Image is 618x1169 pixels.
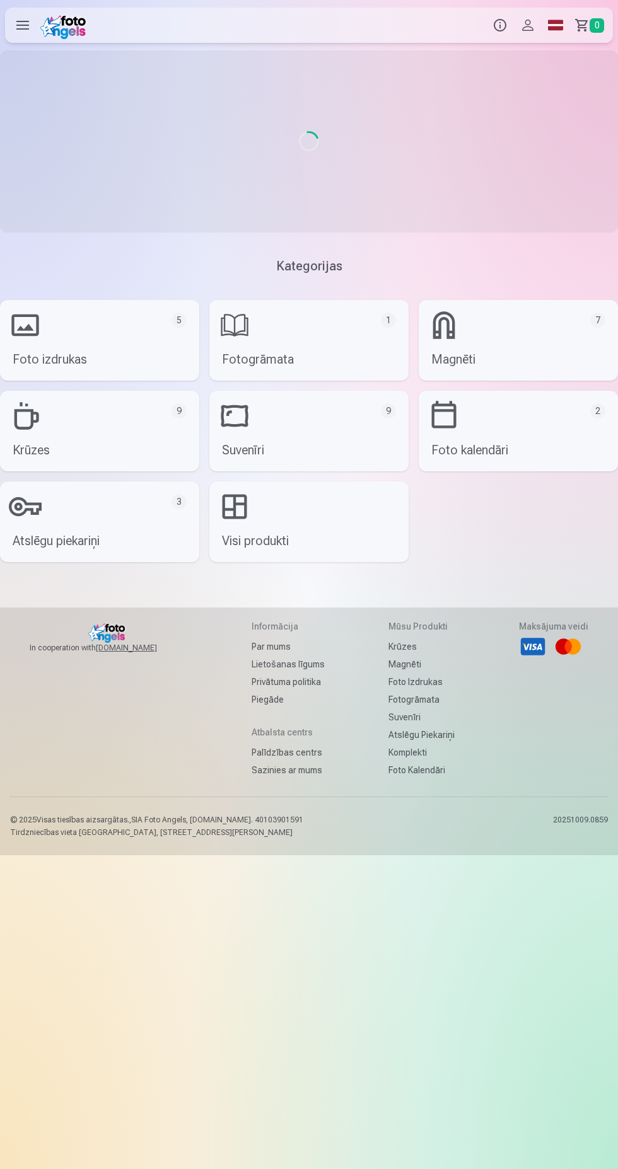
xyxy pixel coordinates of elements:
a: Grozs0 [569,8,613,43]
div: 9 [172,403,187,418]
a: Foto kalendāri [388,761,455,779]
div: 9 [381,403,396,418]
a: Fotogrāmata [388,691,455,708]
a: Atslēgu piekariņi [388,726,455,744]
span: 0 [590,18,604,33]
div: 7 [590,313,605,328]
a: Foto izdrukas [388,673,455,691]
span: SIA Foto Angels, [DOMAIN_NAME]. 40103901591 [131,815,303,824]
h5: Atbalsta centrs [252,726,325,739]
a: Komplekti [388,744,455,761]
button: Info [486,8,514,43]
a: Global [542,8,569,43]
a: Magnēti7 [419,300,618,381]
button: Profils [514,8,542,43]
a: Krūzes [388,638,455,655]
a: Piegāde [252,691,325,708]
a: Foto kalendāri2 [419,391,618,471]
img: /fa1 [40,11,90,39]
a: Fotogrāmata1 [209,300,409,381]
div: 5 [172,313,187,328]
a: Suvenīri9 [209,391,409,471]
h5: Maksājuma veidi [519,620,588,633]
div: 3 [172,494,187,509]
a: [DOMAIN_NAME] [96,643,187,653]
span: In cooperation with [30,643,187,653]
a: Par mums [252,638,325,655]
li: Visa [519,633,547,660]
a: Palīdzības centrs [252,744,325,761]
h5: Informācija [252,620,325,633]
a: Suvenīri [388,708,455,726]
a: Magnēti [388,655,455,673]
a: Sazinies ar mums [252,761,325,779]
li: Mastercard [554,633,582,660]
p: Tirdzniecības vieta [GEOGRAPHIC_DATA], [STREET_ADDRESS][PERSON_NAME] [10,827,303,838]
a: Lietošanas līgums [252,655,325,673]
h5: Mūsu produkti [388,620,455,633]
div: 1 [381,313,396,328]
a: Visi produkti [209,481,409,562]
p: 20251009.0859 [553,815,608,838]
a: Privātuma politika [252,673,325,691]
div: 2 [590,403,605,418]
p: © 2025 Visas tiesības aizsargātas. , [10,815,303,825]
